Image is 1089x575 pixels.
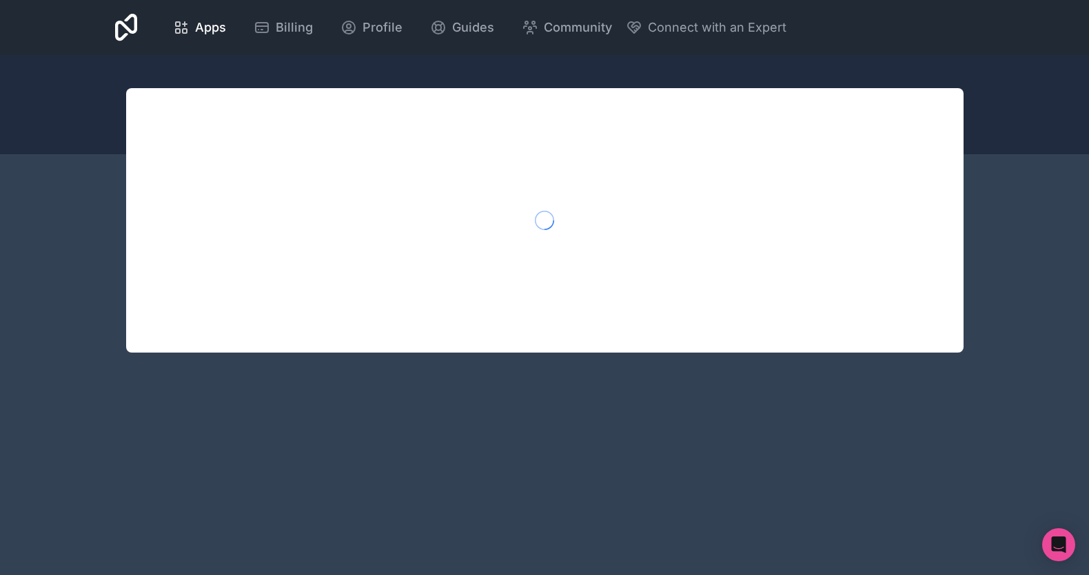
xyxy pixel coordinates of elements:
[648,18,786,37] span: Connect with an Expert
[195,18,226,37] span: Apps
[162,12,237,43] a: Apps
[419,12,505,43] a: Guides
[544,18,612,37] span: Community
[626,18,786,37] button: Connect with an Expert
[1042,528,1075,561] div: Open Intercom Messenger
[511,12,623,43] a: Community
[452,18,494,37] span: Guides
[243,12,324,43] a: Billing
[276,18,313,37] span: Billing
[363,18,403,37] span: Profile
[329,12,414,43] a: Profile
